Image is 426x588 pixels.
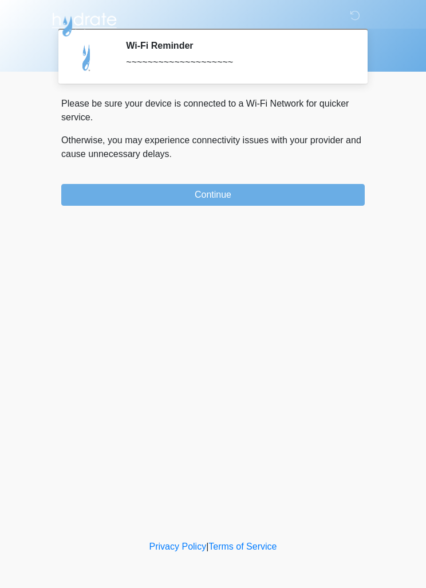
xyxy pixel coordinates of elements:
[61,134,365,161] p: Otherwise, you may experience connectivity issues with your provider and cause unnecessary delays
[149,542,207,551] a: Privacy Policy
[61,97,365,124] p: Please be sure your device is connected to a Wi-Fi Network for quicker service.
[208,542,277,551] a: Terms of Service
[70,40,104,75] img: Agent Avatar
[61,184,365,206] button: Continue
[126,56,348,69] div: ~~~~~~~~~~~~~~~~~~~~
[206,542,208,551] a: |
[50,9,119,37] img: Hydrate IV Bar - Scottsdale Logo
[169,149,172,159] span: .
